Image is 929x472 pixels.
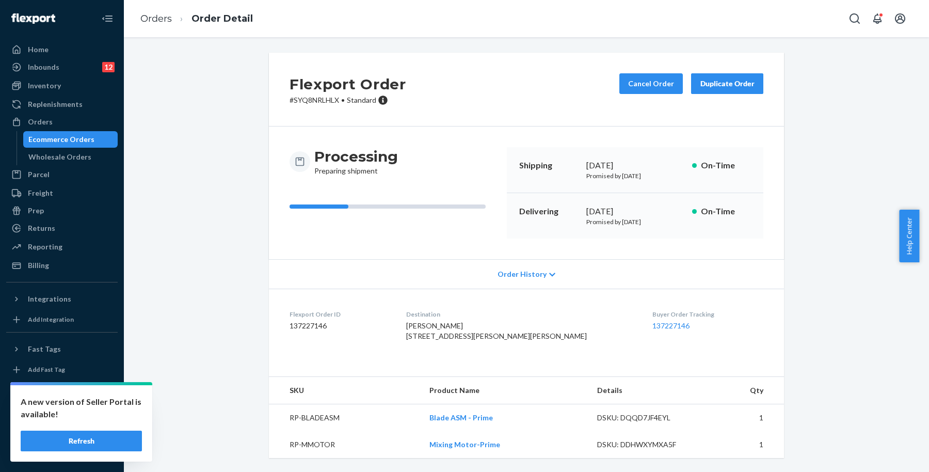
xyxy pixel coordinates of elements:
[132,4,261,34] ol: breadcrumbs
[701,206,751,217] p: On-Time
[269,377,421,404] th: SKU
[406,310,636,319] dt: Destination
[498,269,547,279] span: Order History
[23,131,118,148] a: Ecommerce Orders
[691,73,763,94] button: Duplicate Order
[702,404,784,432] td: 1
[6,41,118,58] a: Home
[191,13,253,24] a: Order Detail
[702,431,784,458] td: 1
[6,443,118,460] button: Give Feedback
[6,114,118,130] a: Orders
[6,390,118,407] a: Settings
[6,311,118,328] a: Add Integration
[701,160,751,171] p: On-Time
[619,73,683,94] button: Cancel Order
[28,99,83,109] div: Replenishments
[28,134,94,145] div: Ecommerce Orders
[6,408,118,424] a: Talk to Support
[519,206,578,217] p: Delivering
[28,188,53,198] div: Freight
[314,147,398,176] div: Preparing shipment
[6,239,118,255] a: Reporting
[347,96,376,104] span: Standard
[140,13,172,24] a: Orders
[597,439,694,450] div: DSKU: DDHWXYMXA5F
[586,160,684,171] div: [DATE]
[589,377,702,404] th: Details
[28,260,49,271] div: Billing
[28,169,50,180] div: Parcel
[28,242,62,252] div: Reporting
[314,147,398,166] h3: Processing
[597,413,694,423] div: DSKU: DQQD7JF4EYL
[28,223,55,233] div: Returns
[21,396,142,420] p: A new version of Seller Portal is available!
[652,310,763,319] dt: Buyer Order Tracking
[290,310,390,319] dt: Flexport Order ID
[28,315,74,324] div: Add Integration
[269,431,421,458] td: RP-MMOTOR
[269,404,421,432] td: RP-BLADEASM
[6,185,118,201] a: Freight
[6,361,118,378] a: Add Fast Tag
[290,321,390,331] dd: 137227146
[6,59,118,75] a: Inbounds12
[586,171,684,180] p: Promised by [DATE]
[406,321,587,340] span: [PERSON_NAME] [STREET_ADDRESS][PERSON_NAME][PERSON_NAME]
[844,8,865,29] button: Open Search Box
[11,13,55,24] img: Flexport logo
[28,206,44,216] div: Prep
[6,257,118,274] a: Billing
[28,44,49,55] div: Home
[421,377,589,404] th: Product Name
[429,440,500,449] a: Mixing Motor-Prime
[6,96,118,113] a: Replenishments
[28,344,61,354] div: Fast Tags
[341,96,345,104] span: •
[21,431,142,451] button: Refresh
[429,413,493,422] a: Blade ASM - Prime
[28,365,65,374] div: Add Fast Tag
[519,160,578,171] p: Shipping
[652,321,690,330] a: 137227146
[700,78,755,89] div: Duplicate Order
[6,291,118,307] button: Integrations
[890,8,910,29] button: Open account menu
[586,217,684,226] p: Promised by [DATE]
[586,206,684,217] div: [DATE]
[290,73,406,95] h2: Flexport Order
[6,166,118,183] a: Parcel
[6,77,118,94] a: Inventory
[97,8,118,29] button: Close Navigation
[6,426,118,442] a: Help Center
[290,95,406,105] p: # SYQ8NRLHLX
[899,210,919,262] button: Help Center
[28,294,71,304] div: Integrations
[6,341,118,357] button: Fast Tags
[28,81,61,91] div: Inventory
[867,8,888,29] button: Open notifications
[6,202,118,219] a: Prep
[28,117,53,127] div: Orders
[6,220,118,237] a: Returns
[28,152,91,162] div: Wholesale Orders
[702,377,784,404] th: Qty
[23,149,118,165] a: Wholesale Orders
[28,62,59,72] div: Inbounds
[102,62,115,72] div: 12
